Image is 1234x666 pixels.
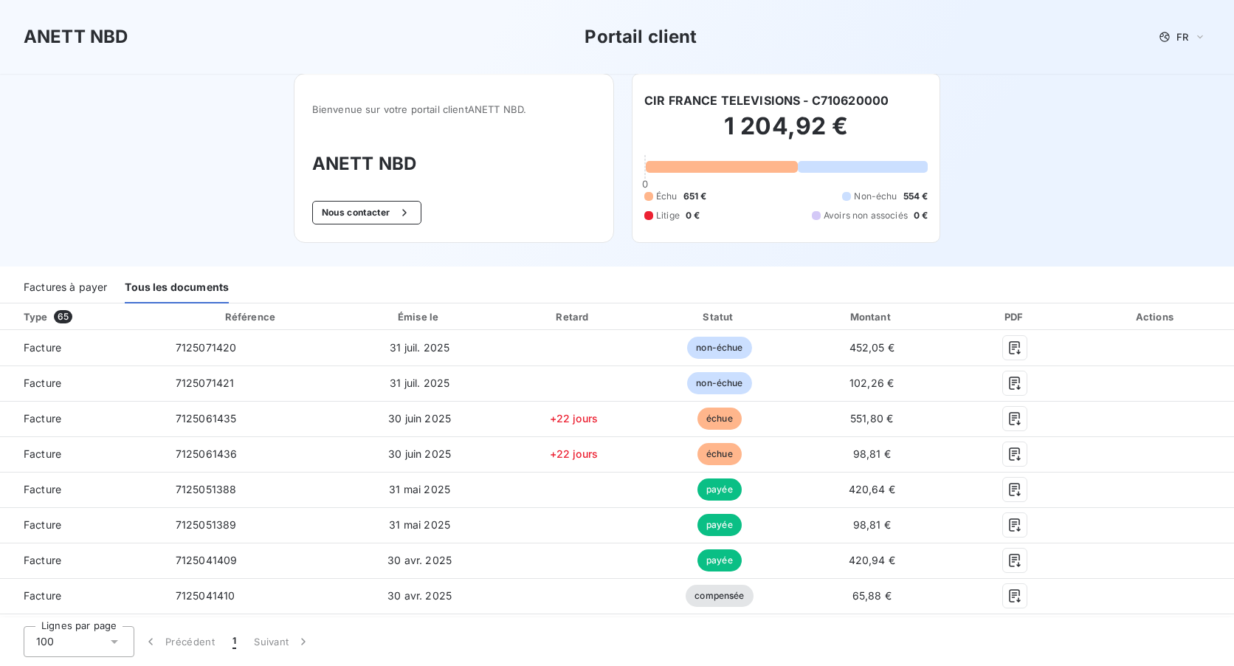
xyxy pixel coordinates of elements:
[849,377,894,389] span: 102,26 €
[687,337,751,359] span: non-échue
[697,408,742,430] span: échue
[642,178,648,190] span: 0
[388,447,451,460] span: 30 juin 2025
[134,626,224,657] button: Précédent
[795,309,949,324] div: Montant
[176,377,235,389] span: 7125071421
[853,518,891,531] span: 98,81 €
[824,209,908,222] span: Avoirs non associés
[125,272,229,303] div: Tous les documents
[15,309,161,324] div: Type
[849,483,895,495] span: 420,64 €
[387,554,452,566] span: 30 avr. 2025
[914,209,928,222] span: 0 €
[850,412,893,425] span: 551,80 €
[312,201,421,224] button: Nous contacter
[1176,31,1188,43] span: FR
[683,190,707,203] span: 651 €
[176,554,238,566] span: 7125041409
[36,634,54,649] span: 100
[650,309,788,324] div: Statut
[12,411,152,426] span: Facture
[12,588,152,603] span: Facture
[225,311,275,323] div: Référence
[176,341,237,354] span: 7125071420
[176,447,238,460] span: 7125061436
[853,447,891,460] span: 98,81 €
[176,412,237,425] span: 7125061435
[389,483,450,495] span: 31 mai 2025
[903,190,928,203] span: 554 €
[312,151,596,177] h3: ANETT NBD
[12,340,152,355] span: Facture
[342,309,497,324] div: Émise le
[389,518,450,531] span: 31 mai 2025
[697,549,742,571] span: payée
[955,309,1075,324] div: PDF
[697,514,742,536] span: payée
[224,626,245,657] button: 1
[176,518,237,531] span: 7125051389
[656,209,680,222] span: Litige
[854,190,897,203] span: Non-échu
[644,111,928,156] h2: 1 204,92 €
[686,585,753,607] span: compensée
[12,376,152,391] span: Facture
[1081,309,1231,324] div: Actions
[550,412,598,425] span: +22 jours
[388,412,451,425] span: 30 juin 2025
[697,443,742,465] span: échue
[656,190,678,203] span: Échu
[12,447,152,461] span: Facture
[687,372,751,394] span: non-échue
[585,24,697,50] h3: Portail client
[12,553,152,568] span: Facture
[24,272,107,303] div: Factures à payer
[245,626,320,657] button: Suivant
[550,447,598,460] span: +22 jours
[390,341,449,354] span: 31 juil. 2025
[176,589,235,602] span: 7125041410
[12,518,152,532] span: Facture
[12,482,152,497] span: Facture
[390,377,449,389] span: 31 juil. 2025
[312,103,596,115] span: Bienvenue sur votre portail client ANETT NBD .
[697,478,742,501] span: payée
[387,589,452,602] span: 30 avr. 2025
[232,634,236,649] span: 1
[503,309,644,324] div: Retard
[849,341,895,354] span: 452,05 €
[852,589,892,602] span: 65,88 €
[24,24,128,50] h3: ANETT NBD
[686,209,700,222] span: 0 €
[849,554,895,566] span: 420,94 €
[54,310,72,323] span: 65
[176,483,237,495] span: 7125051388
[644,92,889,109] h6: CIR FRANCE TELEVISIONS - C710620000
